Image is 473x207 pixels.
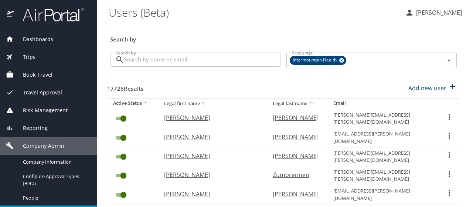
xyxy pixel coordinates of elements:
p: [PERSON_NAME] [164,151,258,160]
td: [PERSON_NAME][EMAIL_ADDRESS][PERSON_NAME][DOMAIN_NAME] [327,147,439,166]
span: Risk Management [14,106,68,114]
span: Trips [14,53,35,61]
th: Email [327,98,439,109]
button: sort [307,100,315,107]
td: [EMAIL_ADDRESS][PERSON_NAME][DOMAIN_NAME] [327,128,439,147]
span: Dashboards [14,35,53,43]
span: Reporting [14,124,48,132]
span: Travel Approval [14,89,62,97]
p: [PERSON_NAME] [164,133,258,141]
span: Book Travel [14,71,52,79]
p: [PERSON_NAME] [273,113,319,122]
button: Open [444,55,454,66]
h1: Users (Beta) [109,1,399,24]
th: Active Status [107,98,158,109]
p: Add new user [408,84,446,93]
button: Add new user [405,80,460,96]
span: People [23,194,88,201]
img: icon-airportal.png [7,7,14,22]
p: Zumbrennen [273,170,319,179]
img: airportal-logo.png [14,7,84,22]
span: Company Admin [14,142,64,150]
div: Intermountain Health [290,56,346,65]
button: [PERSON_NAME] [402,6,465,19]
th: Legal last name [267,98,327,109]
h3: Search by [110,31,457,44]
th: Legal first name [158,98,267,109]
p: [PERSON_NAME] [273,190,319,198]
button: sort [200,100,207,107]
span: Intermountain Health [290,56,341,64]
p: [PERSON_NAME] [164,113,258,122]
td: [EMAIL_ADDRESS][PERSON_NAME][DOMAIN_NAME] [327,185,439,204]
p: [PERSON_NAME] [164,190,258,198]
p: [PERSON_NAME] [164,170,258,179]
td: [PERSON_NAME][EMAIL_ADDRESS][PERSON_NAME][DOMAIN_NAME] [327,109,439,128]
p: [PERSON_NAME] [273,151,319,160]
h3: 17726 Results [107,80,143,93]
td: [PERSON_NAME][EMAIL_ADDRESS][PERSON_NAME][DOMAIN_NAME] [327,166,439,185]
p: [PERSON_NAME] [414,8,462,17]
span: Configure Approval Types (Beta) [23,173,88,187]
input: Search by name or email [124,53,280,67]
button: sort [142,100,149,107]
span: Company Information [23,158,88,166]
p: [PERSON_NAME] [273,133,319,141]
